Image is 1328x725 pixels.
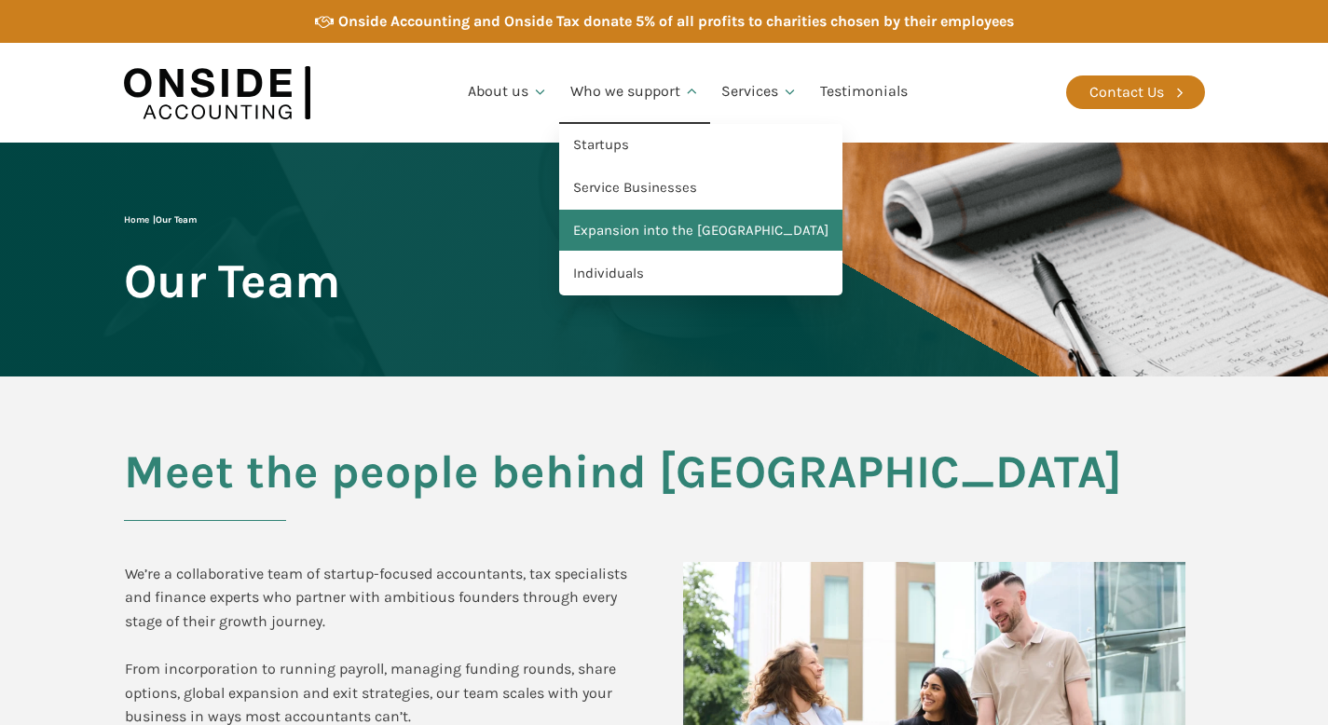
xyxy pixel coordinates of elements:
a: Individuals [559,253,842,295]
a: Expansion into the [GEOGRAPHIC_DATA] [559,210,842,253]
div: Onside Accounting and Onside Tax donate 5% of all profits to charities chosen by their employees [338,9,1014,34]
a: Services [710,61,809,124]
a: Testimonials [809,61,919,124]
a: Home [124,214,149,226]
h2: Meet the people behind [GEOGRAPHIC_DATA] [124,446,1205,521]
a: Contact Us [1066,75,1205,109]
a: Service Businesses [559,167,842,210]
a: Startups [559,124,842,167]
img: Onside Accounting [124,57,310,129]
span: Our Team [124,255,340,307]
span: Our Team [156,214,197,226]
div: Contact Us [1089,80,1164,104]
a: Who we support [559,61,711,124]
span: | [124,214,197,226]
a: About us [457,61,559,124]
